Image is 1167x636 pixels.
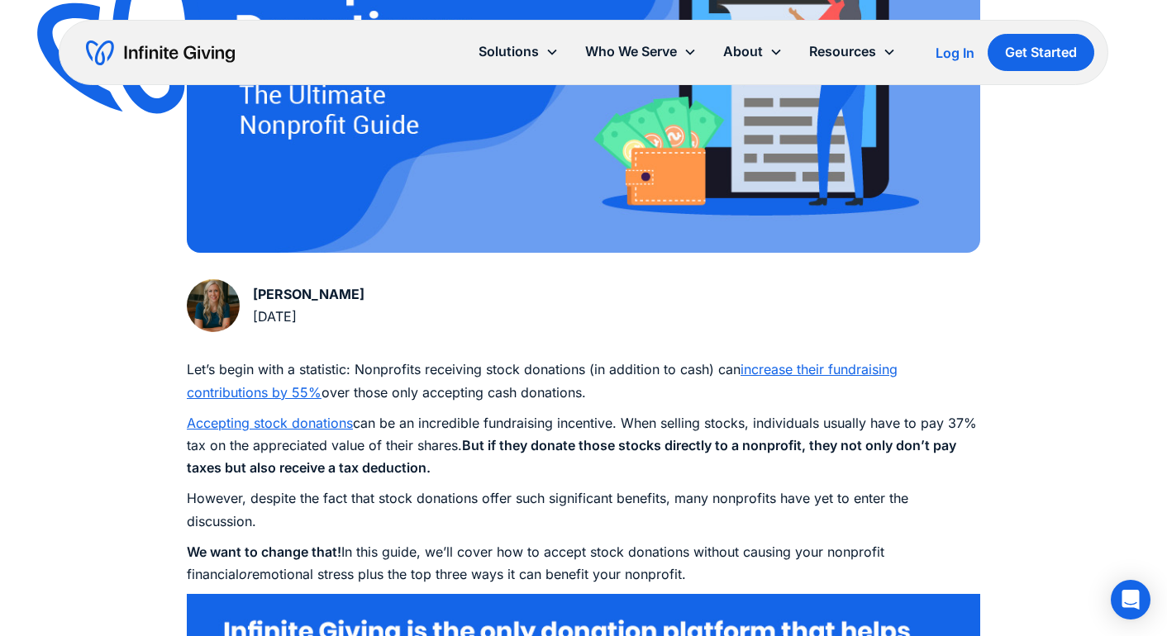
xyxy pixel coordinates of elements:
[988,34,1094,71] a: Get Started
[187,279,364,332] a: [PERSON_NAME][DATE]
[809,40,876,63] div: Resources
[710,34,796,69] div: About
[239,566,252,582] em: or
[723,40,763,63] div: About
[187,437,956,476] strong: But if they donate those stocks directly to a nonprofit, they not only don’t pay taxes but also r...
[572,34,710,69] div: Who We Serve
[796,34,909,69] div: Resources
[187,541,980,586] p: In this guide, we’ll cover how to accept stock donations without causing your nonprofit financial...
[936,43,974,63] a: Log In
[465,34,572,69] div: Solutions
[1111,580,1150,619] div: Open Intercom Messenger
[187,358,980,403] p: Let’s begin with a statistic: Nonprofits receiving stock donations (in addition to cash) can over...
[936,46,974,59] div: Log In
[187,361,898,400] a: increase their fundraising contributions by 55%
[86,40,235,66] a: home
[187,412,980,480] p: can be an incredible fundraising incentive. When selling stocks, individuals usually have to pay ...
[585,40,677,63] div: Who We Serve
[187,543,341,560] strong: We want to change that!
[253,283,364,306] div: [PERSON_NAME]
[253,306,364,328] div: [DATE]
[187,487,980,532] p: However, despite the fact that stock donations offer such significant benefits, many nonprofits h...
[479,40,539,63] div: Solutions
[187,415,353,431] a: Accepting stock donations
